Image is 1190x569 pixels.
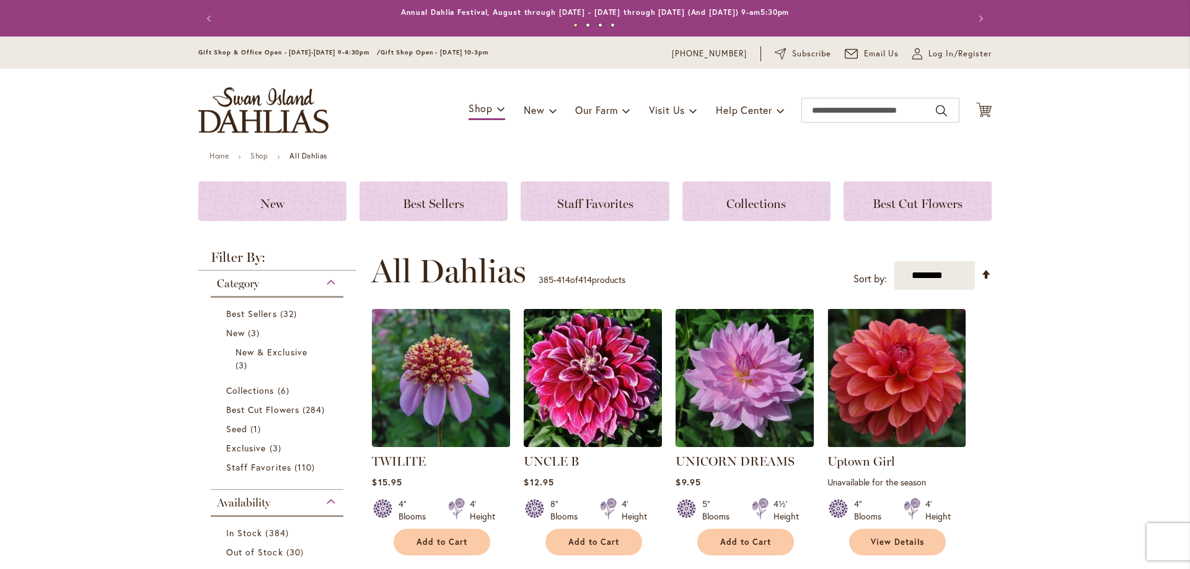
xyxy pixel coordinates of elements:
[775,48,831,60] a: Subscribe
[209,151,229,160] a: Home
[270,441,284,454] span: 3
[792,48,831,60] span: Subscribe
[849,529,946,555] a: View Details
[372,438,510,450] a: TWILITE
[226,545,331,558] a: Out of Stock 30
[925,498,951,523] div: 4' Height
[524,454,579,469] a: UNCLE B
[217,496,270,510] span: Availability
[226,442,266,454] span: Exclusive
[372,476,402,488] span: $15.95
[844,181,992,221] a: Best Cut Flowers
[226,307,331,320] a: Best Sellers
[248,326,263,339] span: 3
[912,48,992,60] a: Log In/Register
[586,23,590,27] button: 2 of 4
[676,309,814,447] img: UNICORN DREAMS
[302,403,328,416] span: 284
[568,537,619,547] span: Add to Cart
[401,7,790,17] a: Annual Dahlia Festival, August through [DATE] - [DATE] through [DATE] (And [DATE]) 9-am5:30pm
[557,274,570,285] span: 414
[226,422,331,435] a: Seed
[198,48,381,56] span: Gift Shop & Office Open - [DATE]-[DATE] 9-4:30pm /
[236,346,307,358] span: New & Exclusive
[524,438,662,450] a: Uncle B
[827,309,966,447] img: Uptown Girl
[578,274,592,285] span: 414
[649,103,685,116] span: Visit Us
[716,103,772,116] span: Help Center
[226,327,245,339] span: New
[521,181,669,221] a: Staff Favorites
[682,181,831,221] a: Collections
[573,23,578,27] button: 1 of 4
[294,461,318,474] span: 110
[198,6,223,31] button: Previous
[236,358,250,371] span: 3
[539,274,553,285] span: 385
[372,309,510,447] img: TWILITE
[286,545,307,558] span: 30
[575,103,617,116] span: Our Farm
[871,537,924,547] span: View Details
[702,498,737,523] div: 5" Blooms
[198,181,346,221] a: New
[399,498,433,523] div: 4" Blooms
[226,384,275,396] span: Collections
[873,196,963,211] span: Best Cut Flowers
[226,441,331,454] a: Exclusive
[280,307,300,320] span: 32
[250,422,264,435] span: 1
[524,103,544,116] span: New
[854,498,889,523] div: 4" Blooms
[278,384,293,397] span: 6
[827,454,895,469] a: Uptown Girl
[853,267,887,290] label: Sort by:
[226,461,331,474] a: Staff Favorites
[469,102,493,115] span: Shop
[672,48,747,60] a: [PHONE_NUMBER]
[550,498,585,523] div: 8" Blooms
[676,454,795,469] a: UNICORN DREAMS
[198,251,356,271] strong: Filter By:
[845,48,899,60] a: Email Us
[557,196,633,211] span: Staff Favorites
[226,527,262,539] span: In Stock
[827,438,966,450] a: Uptown Girl
[967,6,992,31] button: Next
[720,537,771,547] span: Add to Cart
[226,404,299,415] span: Best Cut Flowers
[217,277,259,290] span: Category
[773,498,799,523] div: 4½' Height
[226,546,283,558] span: Out of Stock
[539,270,625,290] p: - of products
[371,253,526,290] span: All Dahlias
[226,403,331,416] a: Best Cut Flowers
[226,384,331,397] a: Collections
[250,151,268,160] a: Shop
[226,526,331,539] a: In Stock 384
[372,454,426,469] a: TWILITE
[676,476,700,488] span: $9.95
[289,151,327,160] strong: All Dahlias
[359,181,508,221] a: Best Sellers
[403,196,464,211] span: Best Sellers
[598,23,602,27] button: 3 of 4
[226,461,291,473] span: Staff Favorites
[198,87,328,133] a: store logo
[394,529,490,555] button: Add to Cart
[470,498,495,523] div: 4' Height
[226,308,277,319] span: Best Sellers
[416,537,467,547] span: Add to Cart
[928,48,992,60] span: Log In/Register
[864,48,899,60] span: Email Us
[381,48,488,56] span: Gift Shop Open - [DATE] 10-3pm
[524,476,553,488] span: $12.95
[827,476,966,488] p: Unavailable for the season
[545,529,642,555] button: Add to Cart
[260,196,284,211] span: New
[236,345,322,371] a: New &amp; Exclusive
[676,438,814,450] a: UNICORN DREAMS
[226,423,247,435] span: Seed
[226,326,331,339] a: New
